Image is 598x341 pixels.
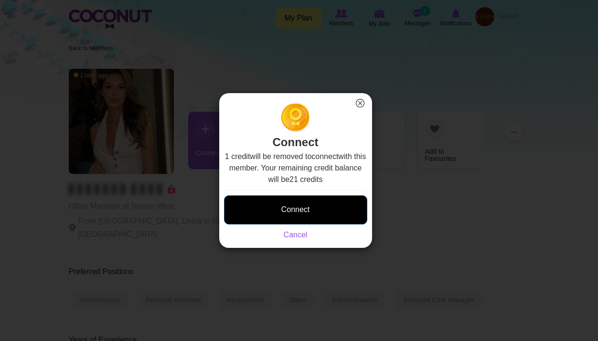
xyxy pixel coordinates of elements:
a: Cancel [284,231,308,239]
b: 21 credits [289,175,322,183]
button: Close [354,97,366,109]
b: connect [311,152,338,160]
button: Connect [224,195,367,224]
b: 1 credit [225,152,250,160]
h2: Connect [224,103,367,151]
div: will be removed to with this member. Your remaining credit balance will be [224,151,367,241]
